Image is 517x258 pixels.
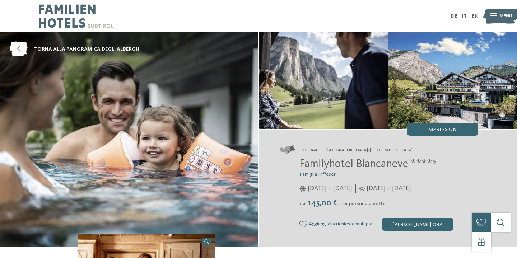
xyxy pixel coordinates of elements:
span: Dolomiti – [GEOGRAPHIC_DATA]/[GEOGRAPHIC_DATA] [299,147,413,154]
a: torna alla panoramica degli alberghi [10,42,141,57]
span: Famiglia Riffeser [299,172,336,177]
span: Aggiungi alla richiesta multipla [309,221,372,227]
a: EN [472,14,478,19]
i: Orari d'apertura estate [359,186,365,192]
img: Il nostro family hotel a Selva: una vacanza da favola [259,32,388,129]
span: da [299,201,306,206]
span: [DATE] – [DATE] [367,184,411,193]
span: Impressioni [427,127,458,132]
i: Orari d'apertura inverno [299,186,306,192]
a: IT [462,14,467,19]
span: torna alla panoramica degli alberghi [34,46,141,53]
span: Familyhotel Biancaneve ****ˢ [299,159,437,170]
span: [DATE] – [DATE] [308,184,352,193]
div: [PERSON_NAME] ora [382,218,453,231]
span: 145,00 € [306,199,340,207]
a: DE [451,14,457,19]
span: per persona a notte [340,201,386,206]
span: Menu [500,13,512,19]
